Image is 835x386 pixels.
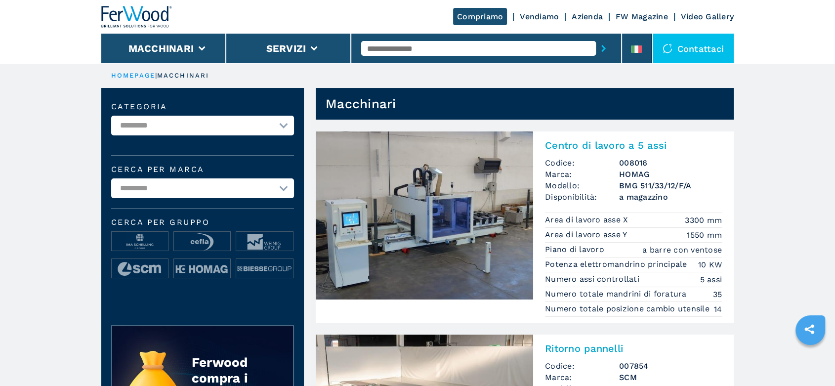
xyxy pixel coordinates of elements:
[619,191,722,203] span: a magazzino
[112,232,168,252] img: image
[545,372,619,383] span: Marca:
[316,131,533,300] img: Centro di lavoro a 5 assi HOMAG BMG 511/33/12/F/A
[681,12,734,21] a: Video Gallery
[157,71,209,80] p: macchinari
[572,12,603,21] a: Azienda
[685,214,722,226] em: 3300 mm
[714,303,722,315] em: 14
[111,166,294,173] label: Cerca per marca
[545,139,722,151] h2: Centro di lavoro a 5 assi
[545,229,630,240] p: Area di lavoro asse Y
[266,43,306,54] button: Servizi
[101,6,172,28] img: Ferwood
[453,8,507,25] a: Compriamo
[653,34,734,63] div: Contattaci
[700,274,722,285] em: 5 assi
[545,191,619,203] span: Disponibilità:
[174,259,230,279] img: image
[236,232,292,252] img: image
[545,169,619,180] span: Marca:
[545,343,722,354] h2: Ritorno pannelli
[545,214,631,225] p: Area di lavoro asse X
[112,259,168,279] img: image
[111,72,155,79] a: HOMEPAGE
[619,169,722,180] h3: HOMAG
[326,96,396,112] h1: Macchinari
[545,274,642,285] p: Numero assi controllati
[111,103,294,111] label: Categoria
[619,157,722,169] h3: 008016
[545,289,689,300] p: Numero totale mandrini di foratura
[698,259,722,270] em: 10 KW
[797,317,822,342] a: sharethis
[545,360,619,372] span: Codice:
[155,72,157,79] span: |
[520,12,559,21] a: Vendiamo
[616,12,668,21] a: FW Magazine
[663,43,672,53] img: Contattaci
[128,43,194,54] button: Macchinari
[713,289,722,300] em: 35
[111,218,294,226] span: Cerca per Gruppo
[596,37,611,60] button: submit-button
[619,372,722,383] h3: SCM
[545,259,690,270] p: Potenza elettromandrino principale
[619,180,722,191] h3: BMG 511/33/12/F/A
[793,342,828,379] iframe: Chat
[545,157,619,169] span: Codice:
[642,244,722,256] em: a barre con ventose
[174,232,230,252] img: image
[545,180,619,191] span: Modello:
[545,303,712,314] p: Numero totale posizione cambio utensile
[687,229,722,241] em: 1550 mm
[236,259,292,279] img: image
[316,131,734,323] a: Centro di lavoro a 5 assi HOMAG BMG 511/33/12/F/ACentro di lavoro a 5 assiCodice:008016Marca:HOMA...
[619,360,722,372] h3: 007854
[545,244,607,255] p: Piano di lavoro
